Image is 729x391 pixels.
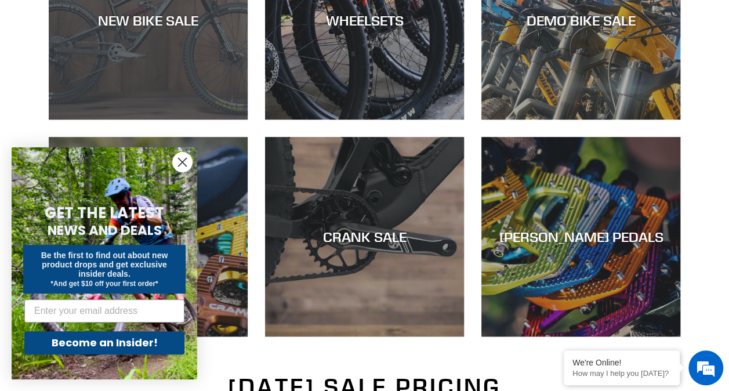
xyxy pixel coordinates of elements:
[265,229,464,245] div: CRANK SALE
[50,280,158,288] span: *And get $10 off your first order*
[265,12,464,28] div: WHEELSETS
[172,152,193,172] button: Close dialog
[49,12,248,28] div: NEW BIKE SALE
[572,358,671,367] div: We're Online!
[41,251,168,278] span: Be the first to find out about new product drops and get exclusive insider deals.
[572,369,671,378] p: How may I help you today?
[481,229,680,245] div: [PERSON_NAME] PEDALS
[24,299,184,323] input: Enter your email address
[481,137,680,336] a: [PERSON_NAME] PEDALS
[45,202,164,223] span: GET THE LATEST
[48,221,162,240] span: NEWS AND DEALS
[265,137,464,336] a: CRANK SALE
[24,331,184,354] button: Become an Insider!
[481,12,680,28] div: DEMO BIKE SALE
